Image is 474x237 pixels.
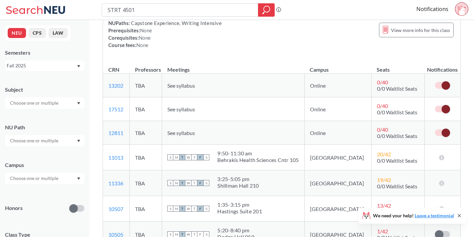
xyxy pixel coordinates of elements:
[167,82,195,89] span: See syllabus
[107,4,253,16] input: Class, professor, course number, "phrase"
[258,3,275,17] div: magnifying glass
[130,59,162,74] th: Professors
[377,79,388,85] span: 0 / 40
[108,206,123,212] a: 10507
[377,103,388,109] span: 0 / 40
[130,170,162,196] td: TBA
[217,176,259,182] div: 3:25 - 5:05 pm
[167,206,173,212] span: S
[377,151,391,157] span: 20 / 42
[5,204,23,212] p: Honors
[130,145,162,170] td: TBA
[304,59,371,74] th: Campus
[77,102,80,105] svg: Dropdown arrow
[191,180,197,186] span: T
[108,82,123,89] a: 13202
[108,19,222,49] div: NUPaths: Prerequisites: Corequisites: Course fees:
[108,154,123,161] a: 11013
[203,154,209,160] span: S
[304,145,371,170] td: [GEOGRAPHIC_DATA]
[377,109,417,115] span: 0/0 Waitlist Seats
[29,28,46,38] button: CPS
[130,97,162,121] td: TBA
[185,154,191,160] span: W
[49,28,68,38] button: LAW
[173,206,179,212] span: M
[130,74,162,97] td: TBA
[7,137,63,145] input: Choose one or multiple
[391,26,450,34] span: View more info for this class
[377,177,391,183] span: 19 / 42
[217,150,299,157] div: 9:50 - 11:30 am
[5,135,84,146] div: Dropdown arrow
[203,206,209,212] span: S
[304,196,371,222] td: [GEOGRAPHIC_DATA]
[167,154,173,160] span: S
[377,133,417,139] span: 0/0 Waitlist Seats
[7,99,63,107] input: Choose one or multiple
[377,183,417,189] span: 0/0 Waitlist Seats
[5,60,84,71] div: Fall 2025Dropdown arrow
[5,49,84,56] div: Semesters
[108,66,119,73] div: CRN
[77,177,80,180] svg: Dropdown arrow
[304,97,371,121] td: Online
[5,161,84,169] div: Campus
[167,106,195,112] span: See syllabus
[139,35,151,41] span: None
[304,121,371,145] td: Online
[108,180,123,186] a: 11336
[5,97,84,109] div: Dropdown arrow
[203,180,209,186] span: S
[217,157,299,163] div: Behrakis Health Sciences Cntr 105
[5,124,84,131] div: NU Path
[197,206,203,212] span: F
[262,5,270,15] svg: magnifying glass
[217,227,254,234] div: 5:20 - 8:40 pm
[377,85,417,92] span: 0/0 Waitlist Seats
[185,206,191,212] span: W
[179,206,185,212] span: T
[77,65,80,68] svg: Dropdown arrow
[185,180,191,186] span: W
[7,62,76,69] div: Fall 2025
[217,208,262,215] div: Hastings Suite 201
[377,228,388,234] span: 1 / 42
[179,180,185,186] span: T
[136,42,148,48] span: None
[217,182,259,189] div: Shillman Hall 210
[130,20,222,26] span: Capstone Experience, Writing Intensive
[162,59,304,74] th: Meetings
[8,28,26,38] button: NEU
[373,213,454,218] span: We need your help!
[191,154,197,160] span: T
[304,170,371,196] td: [GEOGRAPHIC_DATA]
[371,59,424,74] th: Seats
[5,86,84,93] div: Subject
[130,121,162,145] td: TBA
[197,180,203,186] span: F
[424,59,460,74] th: Notifications
[415,213,454,218] a: Leave a testimonial
[191,206,197,212] span: T
[140,27,152,33] span: None
[77,140,80,142] svg: Dropdown arrow
[173,154,179,160] span: M
[377,202,391,209] span: 13 / 42
[217,201,262,208] div: 1:35 - 3:15 pm
[173,180,179,186] span: M
[5,173,84,184] div: Dropdown arrow
[416,5,448,13] a: Notifications
[7,174,63,182] input: Choose one or multiple
[377,126,388,133] span: 0 / 40
[167,130,195,136] span: See syllabus
[197,154,203,160] span: F
[167,180,173,186] span: S
[377,157,417,164] span: 0/0 Waitlist Seats
[130,196,162,222] td: TBA
[108,130,123,136] a: 12811
[179,154,185,160] span: T
[304,74,371,97] td: Online
[108,106,123,112] a: 17512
